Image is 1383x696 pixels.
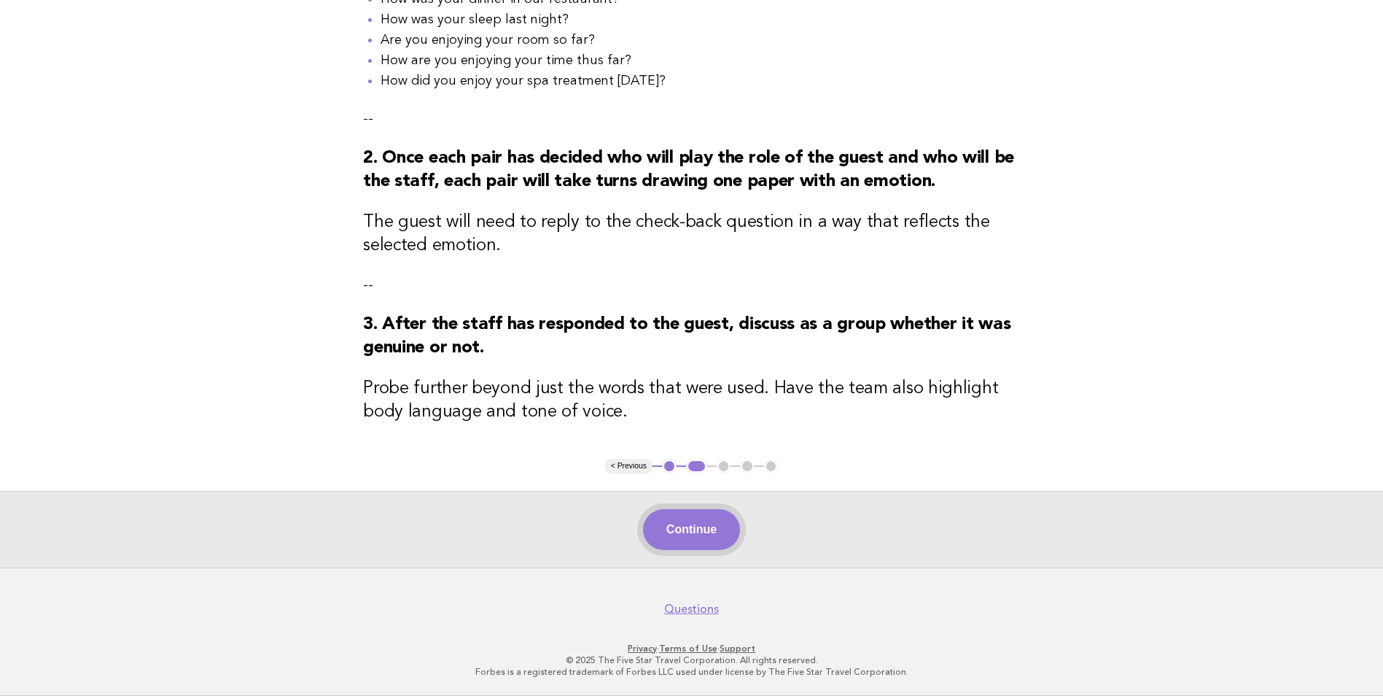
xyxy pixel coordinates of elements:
button: Continue [643,509,740,550]
li: How did you enjoy your spa treatment [DATE]? [381,71,1020,91]
button: 1 [662,459,677,473]
button: < Previous [605,459,652,473]
a: Terms of Use [659,643,717,654]
button: 2 [686,459,707,473]
li: Are you enjoying your room so far? [381,30,1020,50]
h3: The guest will need to reply to the check-back question in a way that reflects the selected emotion. [363,211,1020,258]
a: Privacy [628,643,657,654]
p: -- [363,275,1020,295]
li: How was your sleep last night? [381,9,1020,30]
a: Support [720,643,755,654]
p: © 2025 The Five Star Travel Corporation. All rights reserved. [246,654,1138,666]
h3: Probe further beyond just the words that were used. Have the team also highlight body language an... [363,377,1020,424]
a: Questions [664,602,719,616]
li: How are you enjoying your time thus far? [381,50,1020,71]
strong: 2. Once each pair has decided who will play the role of the guest and who will be the staff, each... [363,150,1014,190]
p: -- [363,109,1020,129]
p: Forbes is a registered trademark of Forbes LLC used under license by The Five Star Travel Corpora... [246,666,1138,678]
p: · · [246,643,1138,654]
strong: 3. After the staff has responded to the guest, discuss as a group whether it was genuine or not. [363,316,1010,357]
